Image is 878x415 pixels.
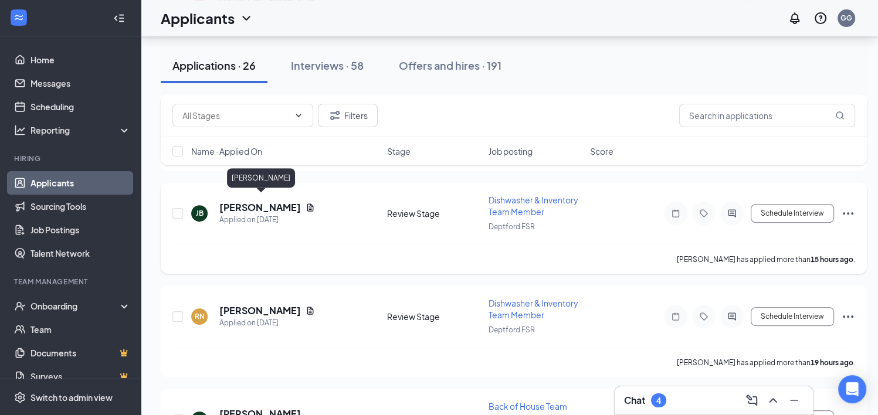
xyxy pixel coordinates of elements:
[697,209,711,218] svg: Tag
[30,195,131,218] a: Sourcing Tools
[590,145,613,157] span: Score
[788,11,802,25] svg: Notifications
[813,11,828,25] svg: QuestionInfo
[743,391,761,410] button: ComposeMessage
[387,311,482,322] div: Review Stage
[14,277,128,287] div: Team Management
[751,204,834,223] button: Schedule Interview
[387,207,482,219] div: Review Stage
[219,317,315,329] div: Applied on [DATE]
[306,306,315,315] svg: Document
[751,307,834,326] button: Schedule Interview
[239,11,253,25] svg: ChevronDown
[30,95,131,118] a: Scheduling
[172,58,256,73] div: Applications · 26
[219,214,315,226] div: Applied on [DATE]
[745,393,759,407] svg: ComposeMessage
[489,195,578,217] span: Dishwasher & Inventory Team Member
[677,254,855,264] p: [PERSON_NAME] has applied more than .
[328,108,342,123] svg: Filter
[669,312,683,321] svg: Note
[14,300,26,312] svg: UserCheck
[811,255,853,264] b: 15 hours ago
[840,13,852,23] div: GG
[489,145,533,157] span: Job posting
[679,104,855,127] input: Search in applications
[227,168,295,188] div: [PERSON_NAME]
[489,325,535,334] span: Deptford FSR
[841,206,855,220] svg: Ellipses
[766,393,780,407] svg: ChevronUp
[725,312,739,321] svg: ActiveChat
[14,154,128,164] div: Hiring
[196,208,204,218] div: JB
[30,241,131,265] a: Talent Network
[387,145,411,157] span: Stage
[306,203,315,212] svg: Document
[219,304,301,317] h5: [PERSON_NAME]
[624,394,645,407] h3: Chat
[161,8,235,28] h1: Applicants
[841,309,855,324] svg: Ellipses
[30,300,121,312] div: Onboarding
[30,218,131,241] a: Job Postings
[30,124,131,136] div: Reporting
[219,201,301,214] h5: [PERSON_NAME]
[669,209,683,218] svg: Note
[191,145,262,157] span: Name · Applied On
[30,392,113,403] div: Switch to admin view
[489,222,535,231] span: Deptford FSR
[838,375,866,403] div: Open Intercom Messenger
[677,358,855,368] p: [PERSON_NAME] has applied more than .
[113,12,125,24] svg: Collapse
[399,58,501,73] div: Offers and hires · 191
[30,341,131,365] a: DocumentsCrown
[182,109,289,122] input: All Stages
[294,111,303,120] svg: ChevronDown
[489,298,578,320] span: Dishwasher & Inventory Team Member
[318,104,378,127] button: Filter Filters
[14,392,26,403] svg: Settings
[13,12,25,23] svg: WorkstreamLogo
[291,58,364,73] div: Interviews · 58
[785,391,804,410] button: Minimize
[811,358,853,367] b: 19 hours ago
[30,48,131,72] a: Home
[835,111,845,120] svg: MagnifyingGlass
[656,396,661,406] div: 4
[764,391,782,410] button: ChevronUp
[14,124,26,136] svg: Analysis
[30,318,131,341] a: Team
[697,312,711,321] svg: Tag
[725,209,739,218] svg: ActiveChat
[30,365,131,388] a: SurveysCrown
[195,311,205,321] div: RN
[30,171,131,195] a: Applicants
[30,72,131,95] a: Messages
[787,393,801,407] svg: Minimize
